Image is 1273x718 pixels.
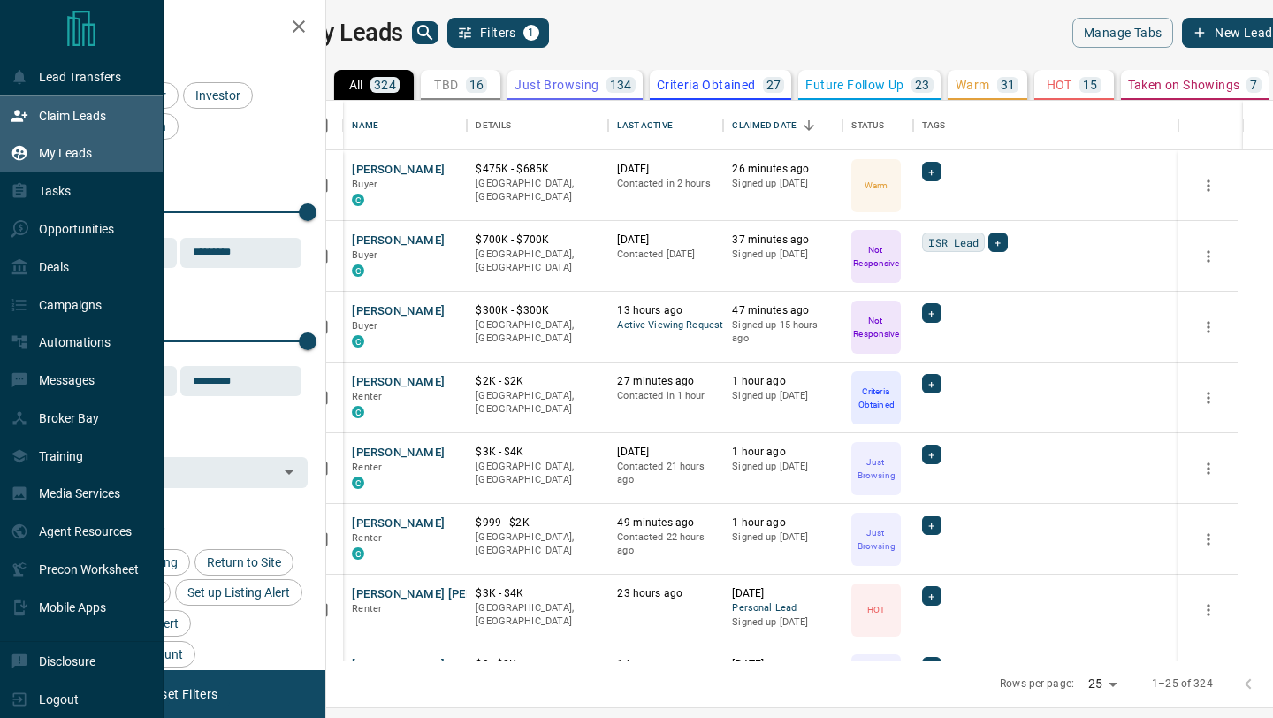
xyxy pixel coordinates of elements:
[928,233,979,251] span: ISR Lead
[928,375,934,393] span: +
[732,374,834,389] p: 1 hour ago
[732,248,834,262] p: Signed up [DATE]
[928,446,934,463] span: +
[1083,79,1098,91] p: 15
[57,18,308,39] h2: Filters
[617,445,714,460] p: [DATE]
[922,101,945,150] div: Tags
[352,101,378,150] div: Name
[732,445,834,460] p: 1 hour ago
[201,555,287,569] span: Return to Site
[608,101,723,150] div: Last Active
[467,101,608,150] div: Details
[1000,676,1074,691] p: Rows per page:
[617,101,672,150] div: Last Active
[301,19,403,47] h1: My Leads
[853,455,899,482] p: Just Browsing
[865,179,888,192] p: Warm
[476,233,599,248] p: $700K - $700K
[610,79,632,91] p: 134
[352,657,445,674] button: [PERSON_NAME]
[922,445,941,464] div: +
[1250,79,1257,91] p: 7
[352,586,540,603] button: [PERSON_NAME] [PERSON_NAME]
[476,177,599,204] p: [GEOGRAPHIC_DATA], [GEOGRAPHIC_DATA]
[1195,597,1222,623] button: more
[352,391,382,402] span: Renter
[1001,79,1016,91] p: 31
[352,406,364,418] div: condos.ca
[928,587,934,605] span: +
[1047,79,1072,91] p: HOT
[956,79,990,91] p: Warm
[352,179,377,190] span: Buyer
[476,516,599,531] p: $999 - $2K
[922,162,941,181] div: +
[657,79,756,91] p: Criteria Obtained
[476,248,599,275] p: [GEOGRAPHIC_DATA], [GEOGRAPHIC_DATA]
[352,194,364,206] div: condos.ca
[412,21,438,44] button: search button
[797,113,821,138] button: Sort
[732,233,834,248] p: 37 minutes ago
[732,601,834,616] span: Personal Lead
[851,101,884,150] div: Status
[732,615,834,630] p: Signed up [DATE]
[1152,676,1212,691] p: 1–25 of 324
[1128,79,1240,91] p: Taken on Showings
[352,162,445,179] button: [PERSON_NAME]
[732,516,834,531] p: 1 hour ago
[867,603,885,616] p: HOT
[1195,314,1222,340] button: more
[194,549,293,576] div: Return to Site
[476,389,599,416] p: [GEOGRAPHIC_DATA], [GEOGRAPHIC_DATA]
[732,531,834,545] p: Signed up [DATE]
[928,516,934,534] span: +
[434,79,458,91] p: TBD
[922,374,941,393] div: +
[617,586,714,601] p: 23 hours ago
[476,657,599,672] p: $0 - $2K
[476,318,599,346] p: [GEOGRAPHIC_DATA], [GEOGRAPHIC_DATA]
[469,79,484,91] p: 16
[617,516,714,531] p: 49 minutes ago
[352,303,445,320] button: [PERSON_NAME]
[447,18,549,48] button: Filters1
[928,304,934,322] span: +
[352,445,445,462] button: [PERSON_NAME]
[732,460,834,474] p: Signed up [DATE]
[352,264,364,277] div: condos.ca
[995,233,1001,251] span: +
[617,531,714,558] p: Contacted 22 hours ago
[1195,243,1222,270] button: more
[352,335,364,348] div: condos.ca
[175,579,302,606] div: Set up Listing Alert
[134,679,229,709] button: Reset Filters
[343,101,467,150] div: Name
[766,79,781,91] p: 27
[853,385,899,411] p: Criteria Obtained
[988,233,1007,252] div: +
[853,526,899,553] p: Just Browsing
[352,233,445,249] button: [PERSON_NAME]
[352,516,445,532] button: [PERSON_NAME]
[352,477,364,489] div: condos.ca
[617,389,714,403] p: Contacted in 1 hour
[928,163,934,180] span: +
[805,79,903,91] p: Future Follow Up
[183,82,253,109] div: Investor
[189,88,247,103] span: Investor
[476,531,599,558] p: [GEOGRAPHIC_DATA], [GEOGRAPHIC_DATA]
[476,303,599,318] p: $300K - $300K
[352,547,364,560] div: condos.ca
[617,248,714,262] p: Contacted [DATE]
[617,460,714,487] p: Contacted 21 hours ago
[1072,18,1173,48] button: Manage Tabs
[617,318,714,333] span: Active Viewing Request
[374,79,396,91] p: 324
[617,303,714,318] p: 13 hours ago
[732,318,834,346] p: Signed up 15 hours ago
[1195,526,1222,553] button: more
[277,460,301,485] button: Open
[732,162,834,177] p: 26 minutes ago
